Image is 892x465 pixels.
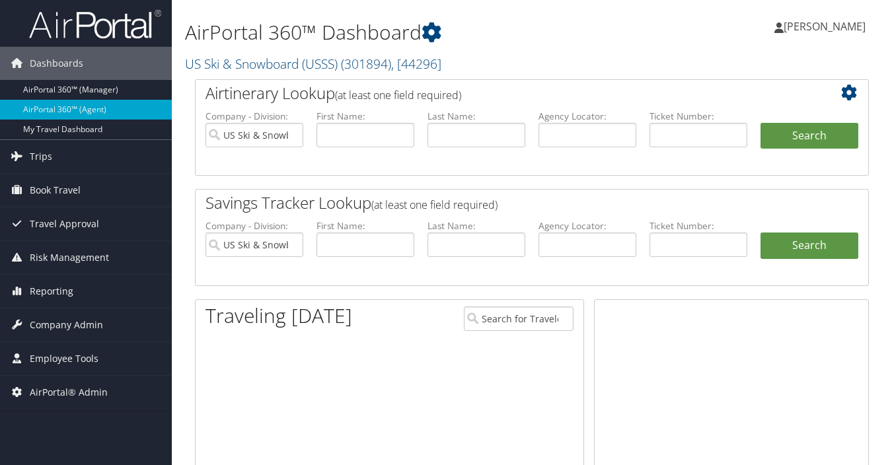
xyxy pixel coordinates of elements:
img: airportal-logo.png [29,9,161,40]
span: Risk Management [30,241,109,274]
span: Book Travel [30,174,81,207]
span: Travel Approval [30,207,99,240]
label: Last Name: [427,110,525,123]
span: ( 301894 ) [341,55,391,73]
h1: AirPortal 360™ Dashboard [185,18,648,46]
span: Company Admin [30,308,103,341]
label: Ticket Number: [650,219,747,232]
span: AirPortal® Admin [30,376,108,409]
button: Search [761,123,858,149]
label: Company - Division: [205,219,303,232]
span: Trips [30,140,52,173]
a: US Ski & Snowboard (USSS) [185,55,441,73]
h2: Airtinerary Lookup [205,82,802,104]
label: First Name: [316,219,414,232]
label: Agency Locator: [539,219,636,232]
h2: Savings Tracker Lookup [205,192,802,214]
span: (at least one field required) [371,197,498,212]
h1: Traveling [DATE] [205,302,352,330]
a: Search [761,232,858,259]
label: First Name: [316,110,414,123]
span: Reporting [30,275,73,308]
span: [PERSON_NAME] [784,19,866,34]
a: [PERSON_NAME] [774,7,879,46]
input: Search for Traveler [464,306,574,331]
label: Company - Division: [205,110,303,123]
label: Agency Locator: [539,110,636,123]
label: Last Name: [427,219,525,232]
input: search accounts [205,232,303,257]
span: (at least one field required) [335,88,461,102]
span: Dashboards [30,47,83,80]
span: , [ 44296 ] [391,55,441,73]
span: Employee Tools [30,342,98,375]
label: Ticket Number: [650,110,747,123]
